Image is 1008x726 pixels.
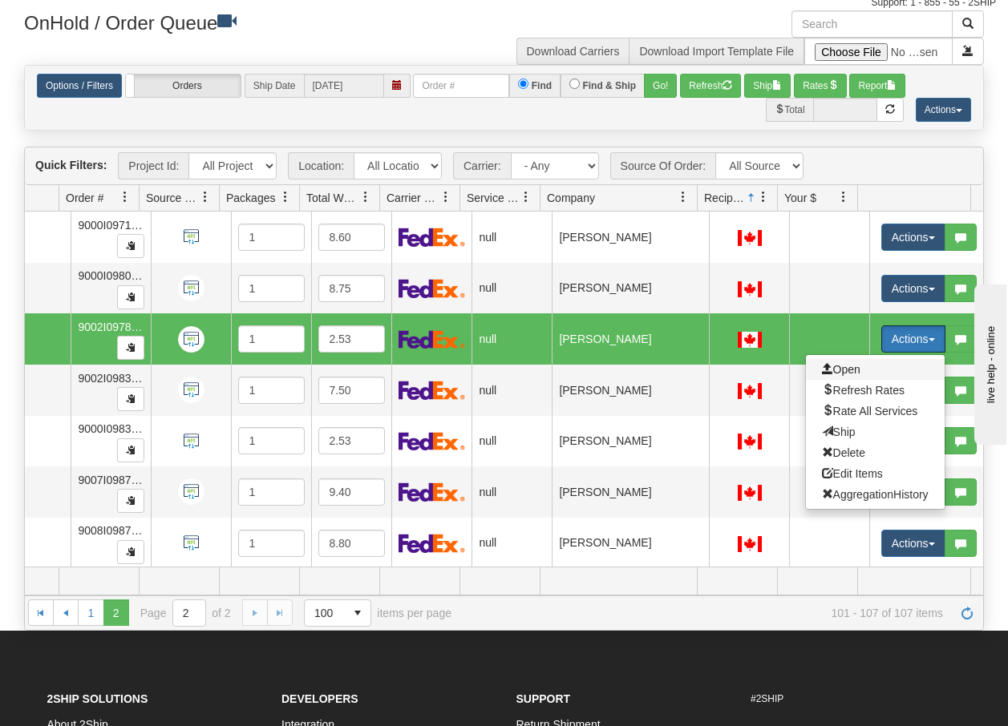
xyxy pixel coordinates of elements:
[849,74,905,98] button: Report
[644,74,677,98] button: Go!
[78,372,181,385] span: 9002I098320_BECO
[117,387,144,411] button: Copy to clipboard
[784,190,816,206] span: Your $
[103,599,129,625] span: Page 2
[387,190,440,206] span: Carrier Name
[78,269,181,282] span: 9000I098095_BECO
[916,98,971,122] button: Actions
[345,600,370,626] span: select
[704,190,745,206] span: Recipient Country
[472,466,552,518] td: null
[126,75,241,97] label: Orders
[472,416,552,467] td: null
[516,692,571,705] strong: Support
[791,10,953,38] input: Search
[117,540,144,564] button: Copy to clipboard
[472,212,552,263] td: null
[306,190,360,206] span: Total Weight
[472,365,552,416] td: null
[281,692,358,705] strong: Developers
[304,599,451,627] span: items per page
[399,381,464,400] img: FedEx Express®
[472,518,552,569] td: null
[738,281,762,297] img: CA
[78,422,181,435] span: 9000I098330_BECO
[178,428,204,454] img: API
[738,230,762,246] img: CA
[272,184,299,211] a: Packages filter column settings
[178,326,204,353] img: API
[288,152,354,179] span: Location:
[766,98,812,122] span: Total
[178,224,204,250] img: API
[738,536,762,552] img: CA
[178,530,204,556] img: API
[352,184,379,211] a: Total Weight filter column settings
[552,365,709,416] td: [PERSON_NAME]
[399,482,464,502] img: FedEx Express®
[117,438,144,462] button: Copy to clipboard
[117,285,144,309] button: Copy to clipboard
[226,190,275,206] span: Packages
[173,600,205,626] input: Page 2
[78,474,181,486] span: 9007I098741_BECO
[117,234,144,258] button: Copy to clipboard
[78,321,181,333] span: 9002I097817_BECO
[582,79,636,93] label: Find & Ship
[744,74,791,98] button: Ship
[178,377,204,403] img: API
[432,184,459,211] a: Carrier Name filter column settings
[751,694,961,704] h6: #2SHIP
[552,416,709,467] td: [PERSON_NAME]
[750,184,777,211] a: Recipient Country filter column settings
[680,74,741,98] button: Refresh
[881,325,945,353] button: Actions
[178,275,204,301] img: API
[532,79,552,93] label: Find
[822,384,905,397] span: Refresh Rates
[399,330,464,349] img: FedEx Express®
[670,184,697,211] a: Company filter column settings
[822,363,860,376] span: Open
[971,281,1006,445] iframe: chat widget
[552,263,709,314] td: [PERSON_NAME]
[118,152,188,179] span: Project Id:
[304,599,371,627] span: Page sizes drop down
[952,10,984,38] button: Search
[140,599,231,627] span: Page of 2
[822,467,883,480] span: Edit Items
[738,434,762,450] img: CA
[954,599,980,625] a: Refresh
[37,74,122,98] a: Options / Filters
[472,313,552,365] td: null
[738,383,762,399] img: CA
[245,74,304,98] span: Ship Date
[399,432,464,451] img: FedEx Express®
[47,692,148,705] strong: 2Ship Solutions
[639,45,794,58] a: Download Import Template File
[25,147,983,185] div: grid toolbar
[35,157,107,173] label: Quick Filters:
[474,607,943,619] span: 101 - 107 of 107 items
[547,190,595,206] span: Company
[399,279,464,298] img: FedEx Express®
[117,489,144,513] button: Copy to clipboard
[512,184,540,211] a: Service Name filter column settings
[806,359,945,380] a: Open
[881,275,945,302] button: Actions
[822,426,856,438] span: Ship
[822,488,929,501] span: AggregationHistory
[552,313,709,365] td: [PERSON_NAME]
[178,478,204,505] img: API
[822,446,865,459] span: Delete
[738,485,762,501] img: CA
[399,228,464,247] img: FedEx Express®
[192,184,219,211] a: Source Of Order filter column settings
[78,599,103,625] a: 1
[804,38,953,65] input: Import
[28,599,54,625] a: Go to the first page
[314,605,335,621] span: 100
[413,74,509,98] input: Order #
[822,405,918,417] span: Rate All Services
[610,152,716,179] span: Source Of Order:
